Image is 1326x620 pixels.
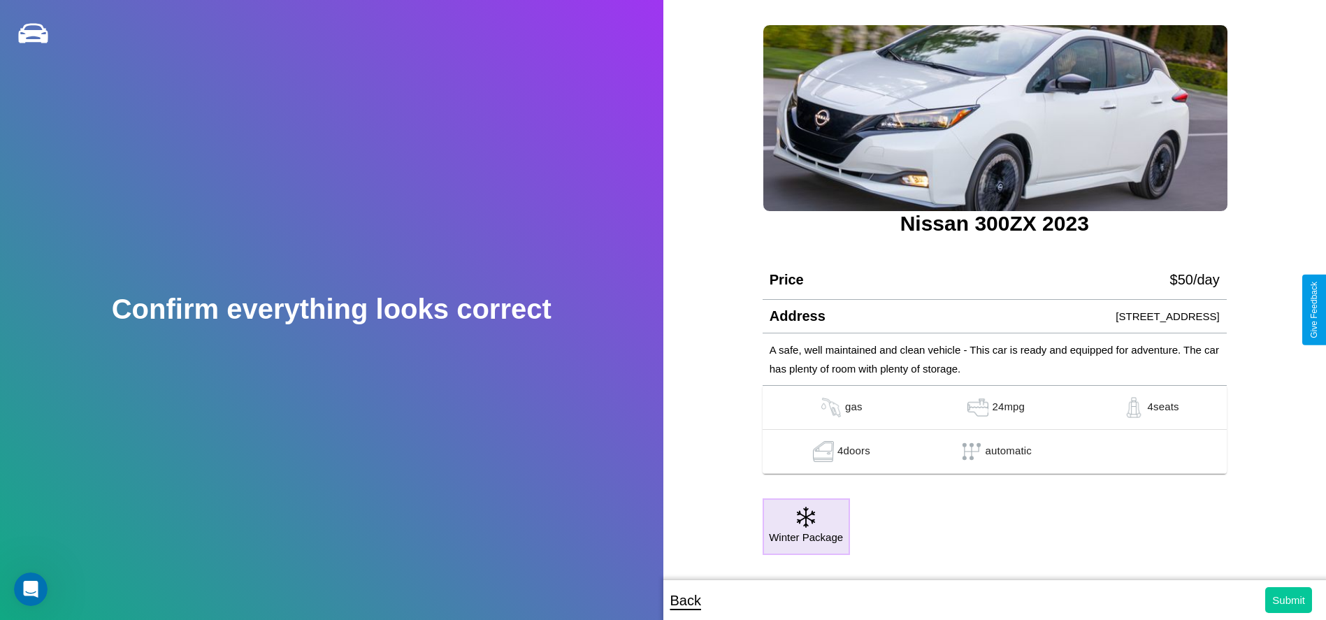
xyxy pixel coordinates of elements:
[770,308,826,324] h4: Address
[1148,397,1179,418] p: 4 seats
[1116,307,1219,326] p: [STREET_ADDRESS]
[112,294,552,325] h2: Confirm everything looks correct
[809,441,837,462] img: gas
[1265,587,1312,613] button: Submit
[964,397,992,418] img: gas
[769,528,843,547] p: Winter Package
[817,397,845,418] img: gas
[14,572,48,606] iframe: Intercom live chat
[992,397,1025,418] p: 24 mpg
[986,441,1032,462] p: automatic
[763,212,1227,236] h3: Nissan 300ZX 2023
[670,588,701,613] p: Back
[837,441,870,462] p: 4 doors
[770,340,1220,378] p: A safe, well maintained and clean vehicle - This car is ready and equipped for adventure. The car...
[770,272,804,288] h4: Price
[1170,267,1220,292] p: $ 50 /day
[763,386,1227,474] table: simple table
[845,397,863,418] p: gas
[1309,282,1319,338] div: Give Feedback
[1120,397,1148,418] img: gas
